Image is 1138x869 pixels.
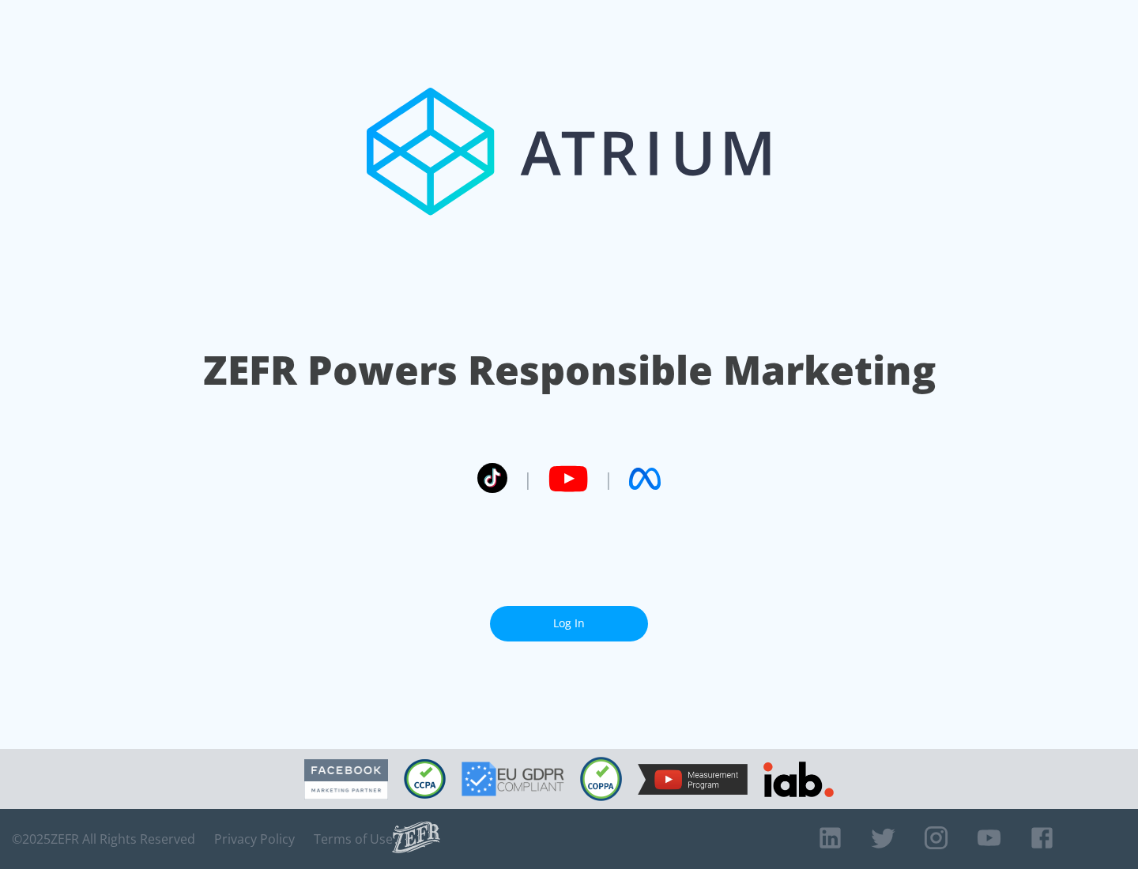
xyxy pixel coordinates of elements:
h1: ZEFR Powers Responsible Marketing [203,343,936,397]
a: Log In [490,606,648,641]
img: IAB [763,762,834,797]
img: COPPA Compliant [580,757,622,801]
img: GDPR Compliant [462,762,564,796]
img: Facebook Marketing Partner [304,759,388,799]
a: Terms of Use [314,831,393,847]
a: Privacy Policy [214,831,295,847]
span: | [604,467,613,491]
img: CCPA Compliant [404,759,446,799]
span: | [523,467,533,491]
img: YouTube Measurement Program [638,764,748,795]
span: © 2025 ZEFR All Rights Reserved [12,831,195,847]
